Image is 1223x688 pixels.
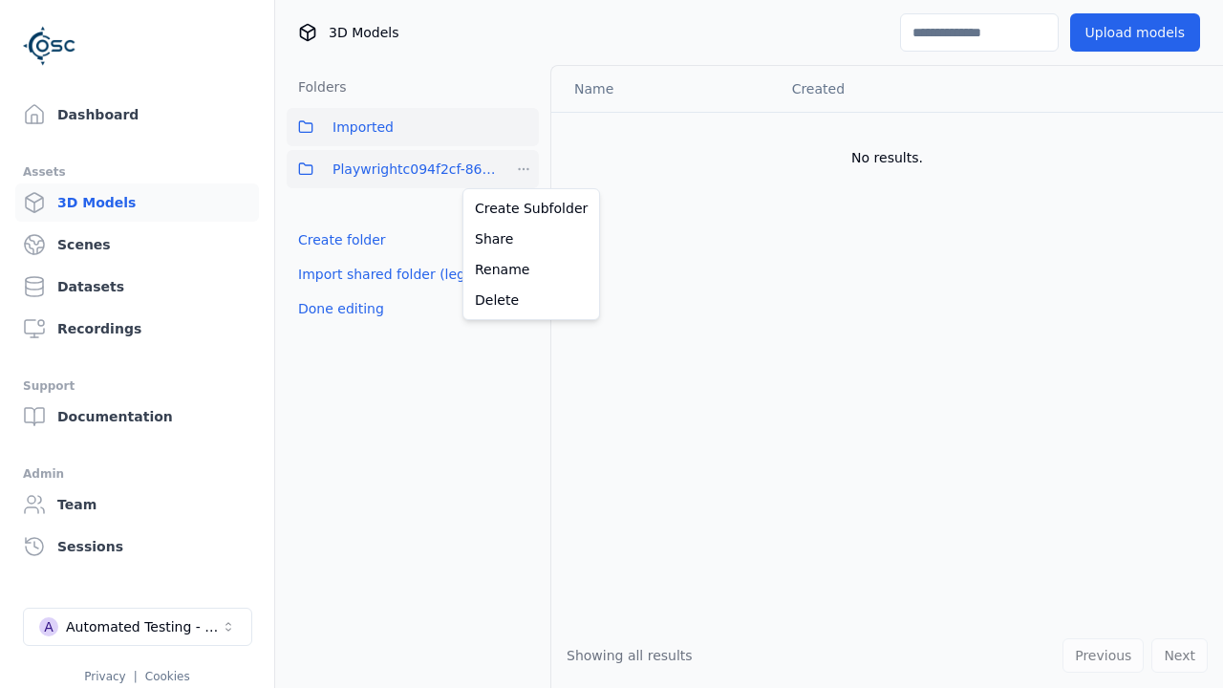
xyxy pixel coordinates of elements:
[467,254,595,285] a: Rename
[467,285,595,315] a: Delete
[467,224,595,254] a: Share
[467,193,595,224] a: Create Subfolder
